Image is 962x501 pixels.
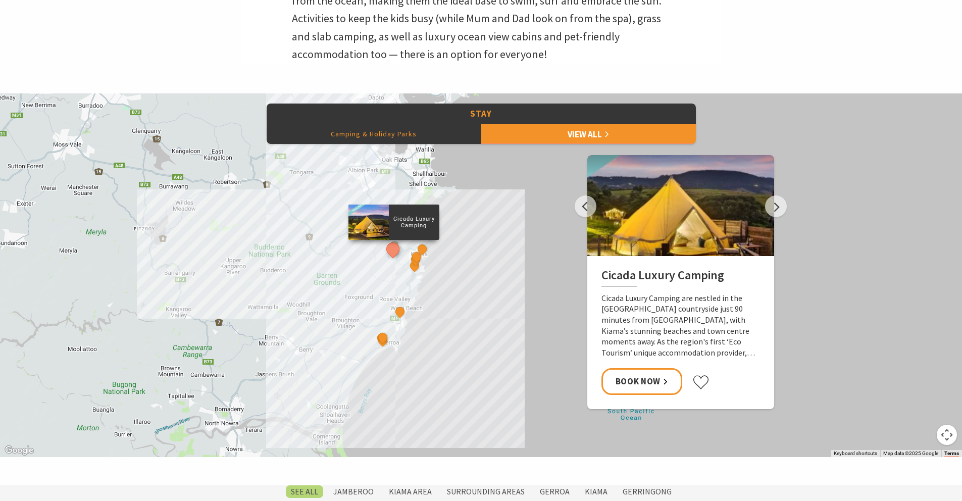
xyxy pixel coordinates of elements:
button: Click to favourite Cicada Luxury Camping [692,375,710,390]
label: Kiama Area [384,485,437,498]
button: Stay [267,104,696,124]
label: Gerroa [535,485,575,498]
label: Jamberoo [328,485,379,498]
span: Map data ©2025 Google [883,450,938,456]
button: Map camera controls [937,425,957,445]
button: Keyboard shortcuts [834,450,877,457]
p: Cicada Luxury Camping are nestled in the [GEOGRAPHIC_DATA] countryside just 90 minutes from [GEOG... [601,293,760,359]
button: Camping & Holiday Parks [267,124,481,144]
button: See detail about Kendalls Beach Holiday Park [409,253,422,266]
button: See detail about Seven Mile Beach Holiday Park [376,334,389,347]
label: Gerringong [618,485,677,498]
button: Next [765,195,787,217]
a: Terms (opens in new tab) [944,450,959,457]
img: Google [3,444,36,457]
label: Surrounding Areas [442,485,530,498]
p: Cicada Luxury Camping [388,214,439,230]
a: View All [481,124,696,144]
button: See detail about Discovery Parks - Gerroa [376,331,389,344]
label: SEE All [286,485,323,498]
button: See detail about Cicada Luxury Camping [383,239,402,258]
button: Previous [575,195,596,217]
button: See detail about Surf Beach Holiday Park [410,250,423,263]
a: Open this area in Google Maps (opens a new window) [3,444,36,457]
h2: Cicada Luxury Camping [601,268,760,286]
button: See detail about BIG4 Easts Beach Holiday Park [408,259,421,272]
label: Kiama [580,485,613,498]
a: Book Now [601,368,683,395]
button: See detail about Kiama Harbour Cabins [415,242,428,256]
button: See detail about Werri Beach Holiday Park [393,305,407,318]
